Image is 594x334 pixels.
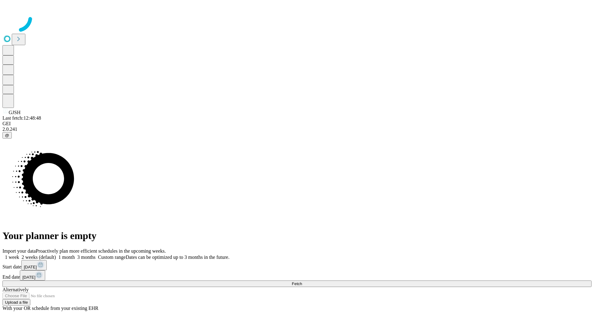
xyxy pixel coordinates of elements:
[2,230,592,242] h1: Your planner is empty
[126,255,229,260] span: Dates can be optimized up to 3 months in the future.
[2,280,592,287] button: Fetch
[98,255,126,260] span: Custom range
[2,260,592,270] div: Start date
[22,255,56,260] span: 2 weeks (default)
[2,306,98,311] span: With your OR schedule from your existing EHR
[21,260,47,270] button: [DATE]
[24,265,37,269] span: [DATE]
[5,133,9,138] span: @
[58,255,75,260] span: 1 month
[2,248,36,254] span: Import your data
[2,126,592,132] div: 2.0.241
[2,115,41,121] span: Last fetch: 12:48:48
[292,281,302,286] span: Fetch
[2,287,28,292] span: Alternatively
[2,299,30,306] button: Upload a file
[22,275,35,280] span: [DATE]
[2,270,592,280] div: End date
[5,255,19,260] span: 1 week
[2,132,12,139] button: @
[9,110,20,115] span: GJSH
[77,255,96,260] span: 3 months
[20,270,45,280] button: [DATE]
[36,248,166,254] span: Proactively plan more efficient schedules in the upcoming weeks.
[2,121,592,126] div: GEI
